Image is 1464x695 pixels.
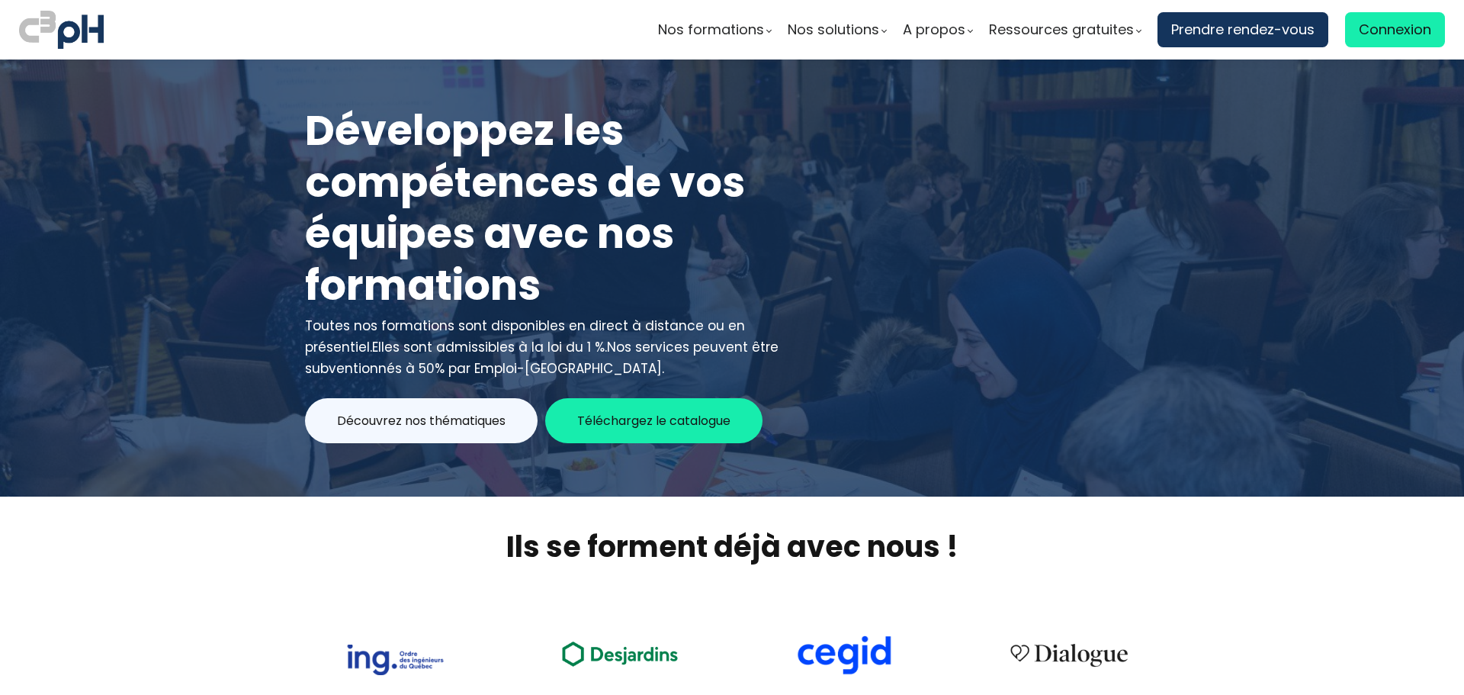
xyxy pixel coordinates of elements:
a: Prendre rendez-vous [1157,12,1328,47]
span: Prendre rendez-vous [1171,18,1315,41]
img: logo C3PH [19,8,104,52]
button: Découvrez nos thématiques [305,398,538,443]
span: Découvrez nos thématiques [337,411,506,430]
span: Elles sont admissibles à la loi du 1 %. [372,338,607,356]
img: 4cbfeea6ce3138713587aabb8dcf64fe.png [1000,634,1138,675]
div: Toutes nos formations sont disponibles en direct à distance ou en présentiel. [305,315,782,379]
h2: Ils se forment déjà avec nous ! [286,527,1178,566]
h1: Développez les compétences de vos équipes avec nos formations [305,105,782,311]
span: Connexion [1359,18,1431,41]
span: Nos formations [658,18,764,41]
span: Ressources gratuites [989,18,1134,41]
img: ea49a208ccc4d6e7deb170dc1c457f3b.png [551,632,689,674]
img: cdf238afa6e766054af0b3fe9d0794df.png [795,635,893,675]
button: Téléchargez le catalogue [545,398,762,443]
span: Téléchargez le catalogue [577,411,730,430]
a: Connexion [1345,12,1445,47]
span: A propos [903,18,965,41]
span: Nos solutions [788,18,879,41]
img: 73f878ca33ad2a469052bbe3fa4fd140.png [346,645,444,675]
